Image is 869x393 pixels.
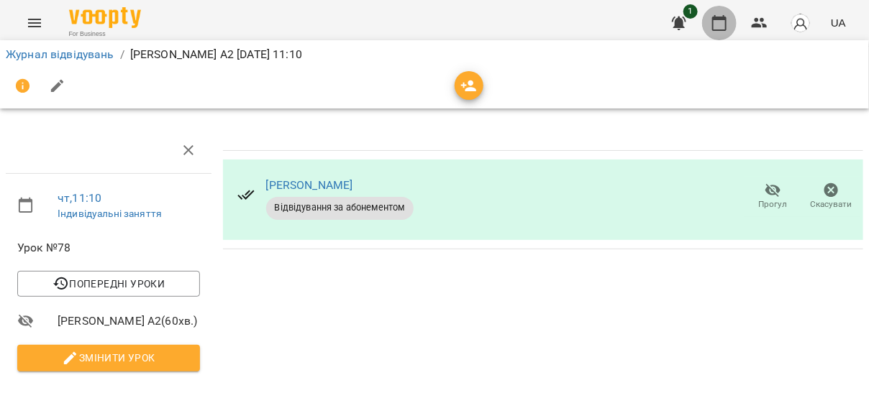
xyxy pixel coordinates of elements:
nav: breadcrumb [6,46,863,63]
button: Menu [17,6,52,40]
p: [PERSON_NAME] А2 [DATE] 11:10 [130,46,302,63]
span: Попередні уроки [29,275,188,292]
img: avatar_s.png [791,13,811,33]
button: Змінити урок [17,345,200,371]
button: Прогул [744,177,802,217]
button: Скасувати [802,177,860,217]
span: UA [831,15,846,30]
span: Відвідування за абонементом [266,201,414,214]
a: Індивідуальні заняття [58,208,162,219]
span: Прогул [759,198,788,211]
img: Voopty Logo [69,7,141,28]
span: Скасувати [811,198,852,211]
span: Урок №78 [17,239,200,256]
span: [PERSON_NAME] А2 ( 60 хв. ) [58,313,200,330]
span: Змінити урок [29,349,188,366]
button: Попередні уроки [17,271,200,297]
li: / [120,46,124,63]
a: чт , 11:10 [58,191,101,205]
span: 1 [683,4,698,19]
span: For Business [69,29,141,39]
button: UA [825,9,852,36]
a: Журнал відвідувань [6,47,114,61]
a: [PERSON_NAME] [266,178,353,192]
